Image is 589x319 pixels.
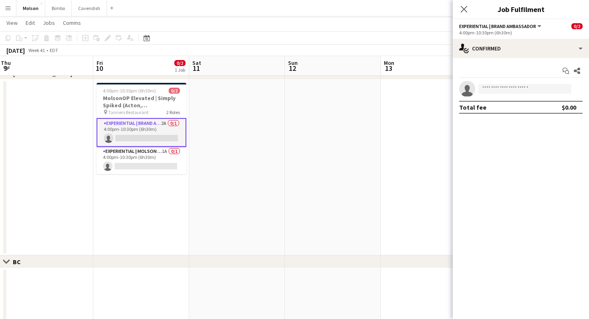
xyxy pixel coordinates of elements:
[175,67,185,73] div: 1 Job
[97,83,186,174] app-job-card: 4:00pm-10:30pm (6h30m)0/2MolsonOP Elevated | Simply Spiked (Acton, [GEOGRAPHIC_DATA]) Tanners Res...
[26,47,46,53] span: Week 41
[1,59,11,66] span: Thu
[72,0,107,16] button: Cavendish
[562,103,576,111] div: $0.00
[45,0,72,16] button: Bimbo
[288,59,298,66] span: Sun
[97,118,186,147] app-card-role: Experiential | Brand Ambassador2A0/14:00pm-10:30pm (6h30m)
[166,109,180,115] span: 2 Roles
[108,109,149,115] span: Tanners Restaurant
[95,64,103,73] span: 10
[6,46,25,54] div: [DATE]
[26,19,35,26] span: Edit
[453,4,589,14] h3: Job Fulfilment
[571,23,583,29] span: 0/2
[16,0,45,16] button: Molson
[97,147,186,174] app-card-role: Experiential | Molson Brand Specialist1A0/14:00pm-10:30pm (6h30m)
[40,18,58,28] a: Jobs
[50,47,58,53] div: EDT
[287,64,298,73] span: 12
[383,64,394,73] span: 13
[3,18,21,28] a: View
[6,19,18,26] span: View
[191,64,201,73] span: 11
[103,88,156,94] span: 4:00pm-10:30pm (6h30m)
[459,103,486,111] div: Total fee
[169,88,180,94] span: 0/2
[459,23,543,29] button: Experiential | Brand Ambassador
[97,59,103,66] span: Fri
[60,18,84,28] a: Comms
[174,60,186,66] span: 0/2
[453,39,589,58] div: Confirmed
[13,258,27,266] div: BC
[22,18,38,28] a: Edit
[43,19,55,26] span: Jobs
[97,94,186,109] h3: MolsonOP Elevated | Simply Spiked (Acton, [GEOGRAPHIC_DATA])
[459,30,583,36] div: 4:00pm-10:30pm (6h30m)
[459,23,536,29] span: Experiential | Brand Ambassador
[63,19,81,26] span: Comms
[384,59,394,66] span: Mon
[192,59,201,66] span: Sat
